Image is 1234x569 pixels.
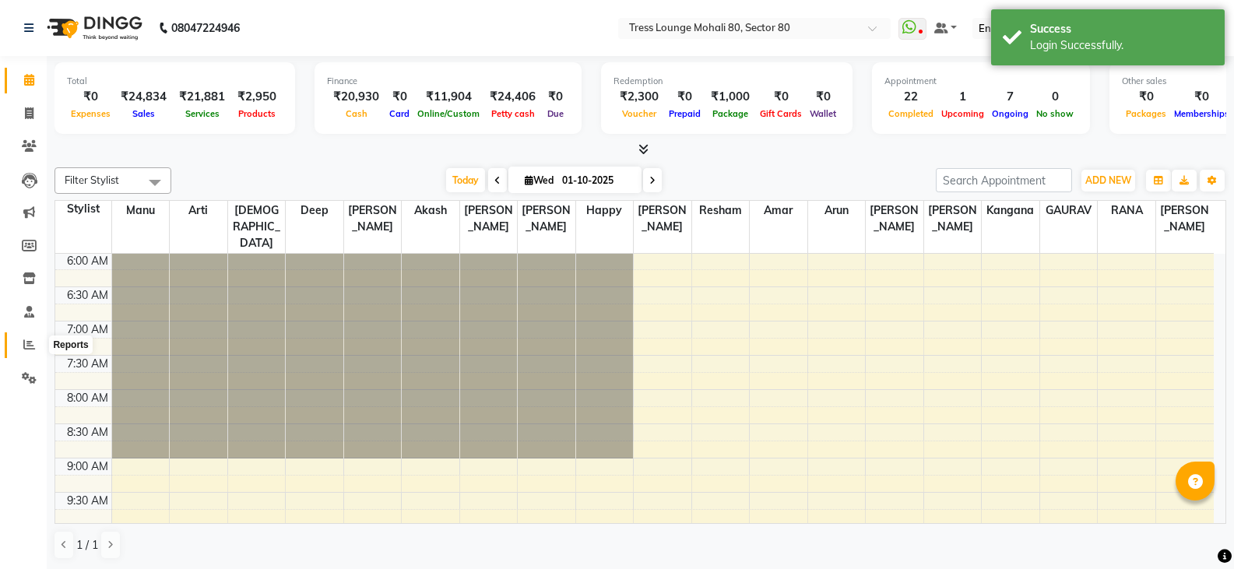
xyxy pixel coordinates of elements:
[618,108,660,119] span: Voucher
[483,88,542,106] div: ₹24,406
[634,201,691,237] span: [PERSON_NAME]
[692,201,750,220] span: Resham
[1032,88,1078,106] div: 0
[988,108,1032,119] span: Ongoing
[413,88,483,106] div: ₹11,904
[665,88,705,106] div: ₹0
[487,108,539,119] span: Petty cash
[1170,108,1233,119] span: Memberships
[1098,201,1155,220] span: RANA
[1030,21,1213,37] div: Success
[413,108,483,119] span: Online/Custom
[1170,88,1233,106] div: ₹0
[286,201,343,220] span: Deep
[542,88,569,106] div: ₹0
[543,108,568,119] span: Due
[64,390,111,406] div: 8:00 AM
[40,6,146,50] img: logo
[884,75,1078,88] div: Appointment
[1122,108,1170,119] span: Packages
[937,88,988,106] div: 1
[49,335,92,354] div: Reports
[446,168,485,192] span: Today
[67,75,283,88] div: Total
[884,108,937,119] span: Completed
[521,174,557,186] span: Wed
[750,201,807,220] span: Amar
[708,108,752,119] span: Package
[234,108,279,119] span: Products
[613,75,840,88] div: Redemption
[64,493,111,509] div: 9:30 AM
[1122,88,1170,106] div: ₹0
[76,537,98,553] span: 1 / 1
[171,6,240,50] b: 08047224946
[808,201,866,220] span: Arun
[67,108,114,119] span: Expenses
[1030,37,1213,54] div: Login Successfully.
[806,88,840,106] div: ₹0
[756,108,806,119] span: Gift Cards
[112,201,170,220] span: Manu
[665,108,705,119] span: Prepaid
[231,88,283,106] div: ₹2,950
[557,169,635,192] input: 2025-10-01
[55,201,111,217] div: Stylist
[327,88,385,106] div: ₹20,930
[924,201,982,237] span: [PERSON_NAME]
[344,201,402,237] span: [PERSON_NAME]
[65,174,119,186] span: Filter Stylist
[385,88,413,106] div: ₹0
[982,201,1039,220] span: kangana
[385,108,413,119] span: Card
[173,88,231,106] div: ₹21,881
[806,108,840,119] span: Wallet
[988,88,1032,106] div: 7
[518,201,575,237] span: [PERSON_NAME]
[64,356,111,372] div: 7:30 AM
[1081,170,1135,191] button: ADD NEW
[1032,108,1078,119] span: No show
[114,88,173,106] div: ₹24,834
[228,201,286,253] span: [DEMOGRAPHIC_DATA]
[64,321,111,338] div: 7:00 AM
[342,108,371,119] span: Cash
[756,88,806,106] div: ₹0
[128,108,159,119] span: Sales
[576,201,634,220] span: Happy
[866,201,923,237] span: [PERSON_NAME]
[1040,201,1098,220] span: GAURAV
[460,201,518,237] span: [PERSON_NAME]
[402,201,459,220] span: Akash
[64,424,111,441] div: 8:30 AM
[170,201,227,220] span: Arti
[1156,201,1214,237] span: [PERSON_NAME]
[64,458,111,475] div: 9:00 AM
[613,88,665,106] div: ₹2,300
[181,108,223,119] span: Services
[1085,174,1131,186] span: ADD NEW
[884,88,937,106] div: 22
[937,108,988,119] span: Upcoming
[705,88,756,106] div: ₹1,000
[936,168,1072,192] input: Search Appointment
[64,253,111,269] div: 6:00 AM
[67,88,114,106] div: ₹0
[64,287,111,304] div: 6:30 AM
[327,75,569,88] div: Finance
